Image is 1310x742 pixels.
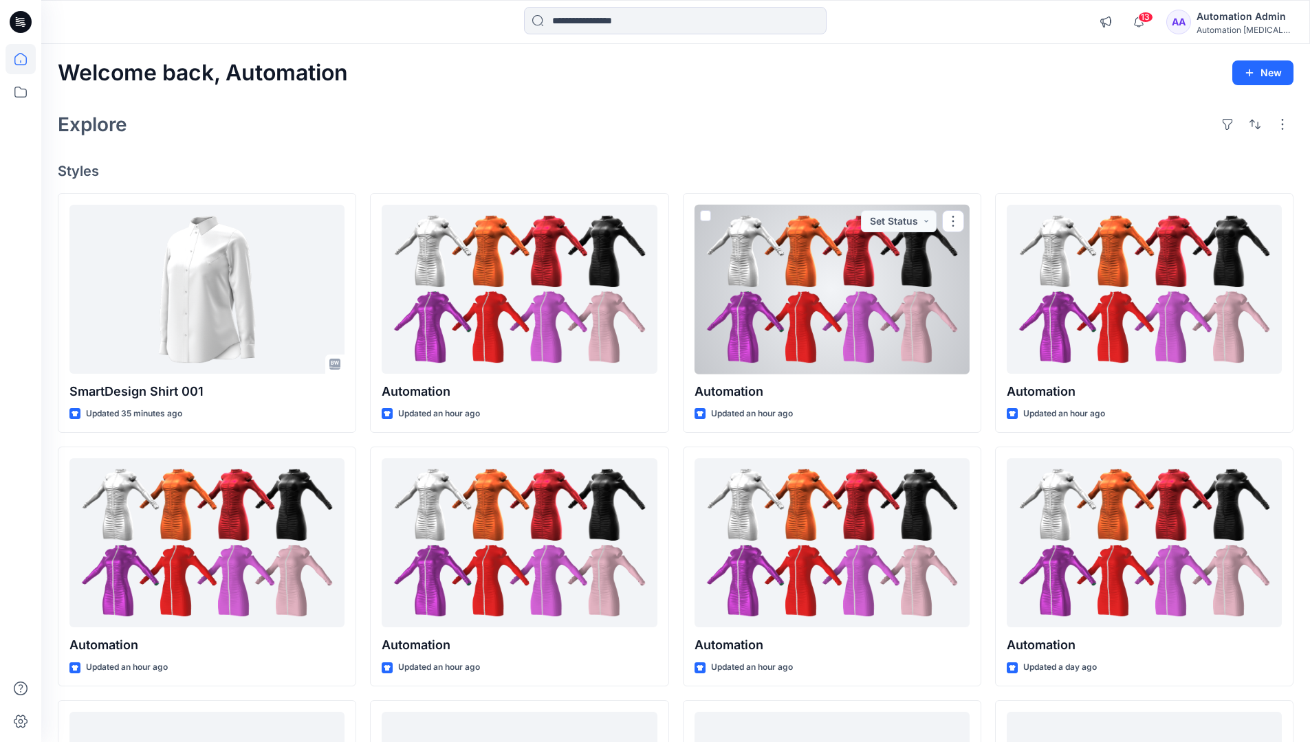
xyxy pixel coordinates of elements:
span: 13 [1138,12,1153,23]
p: Automation [382,636,657,655]
div: Automation [MEDICAL_DATA]... [1197,25,1293,35]
p: Updated an hour ago [86,660,168,675]
a: Automation [1007,205,1282,374]
p: Automation [1007,636,1282,655]
div: Automation Admin [1197,8,1293,25]
a: Automation [382,458,657,628]
p: Updated an hour ago [398,407,480,421]
p: Automation [382,382,657,401]
p: Updated 35 minutes ago [86,407,182,421]
a: Automation [382,205,657,374]
a: Automation [695,458,970,628]
h2: Explore [58,113,127,135]
p: Updated an hour ago [711,407,793,421]
a: Automation [1007,458,1282,628]
a: Automation [695,205,970,374]
p: Automation [695,382,970,401]
p: Automation [69,636,345,655]
a: Automation [69,458,345,628]
p: Updated an hour ago [711,660,793,675]
h4: Styles [58,163,1293,179]
p: SmartDesign Shirt 001 [69,382,345,401]
p: Updated a day ago [1023,660,1097,675]
p: Automation [1007,382,1282,401]
div: AA [1166,10,1191,34]
h2: Welcome back, Automation [58,60,348,86]
p: Updated an hour ago [398,660,480,675]
button: New [1232,60,1293,85]
p: Updated an hour ago [1023,407,1105,421]
a: SmartDesign Shirt 001 [69,205,345,374]
p: Automation [695,636,970,655]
